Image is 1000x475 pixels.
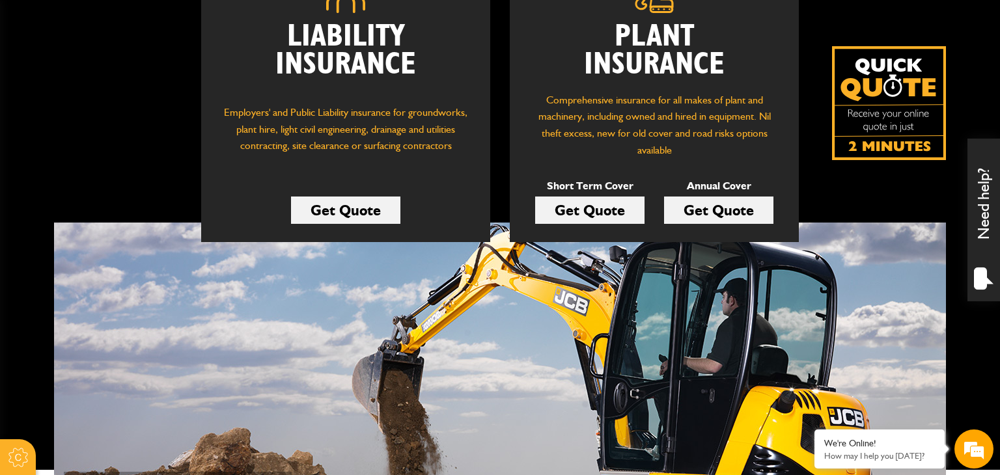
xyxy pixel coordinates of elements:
[832,46,946,160] a: Get your insurance quote isn just 2-minutes
[664,178,773,195] p: Annual Cover
[824,438,935,449] div: We're Online!
[824,451,935,461] p: How may I help you today?
[221,23,471,92] h2: Liability Insurance
[664,197,773,224] a: Get Quote
[535,178,645,195] p: Short Term Cover
[832,46,946,160] img: Quick Quote
[221,104,471,167] p: Employers' and Public Liability insurance for groundworks, plant hire, light civil engineering, d...
[535,197,645,224] a: Get Quote
[967,139,1000,301] div: Need help?
[291,197,400,224] a: Get Quote
[529,23,779,79] h2: Plant Insurance
[529,92,779,158] p: Comprehensive insurance for all makes of plant and machinery, including owned and hired in equipm...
